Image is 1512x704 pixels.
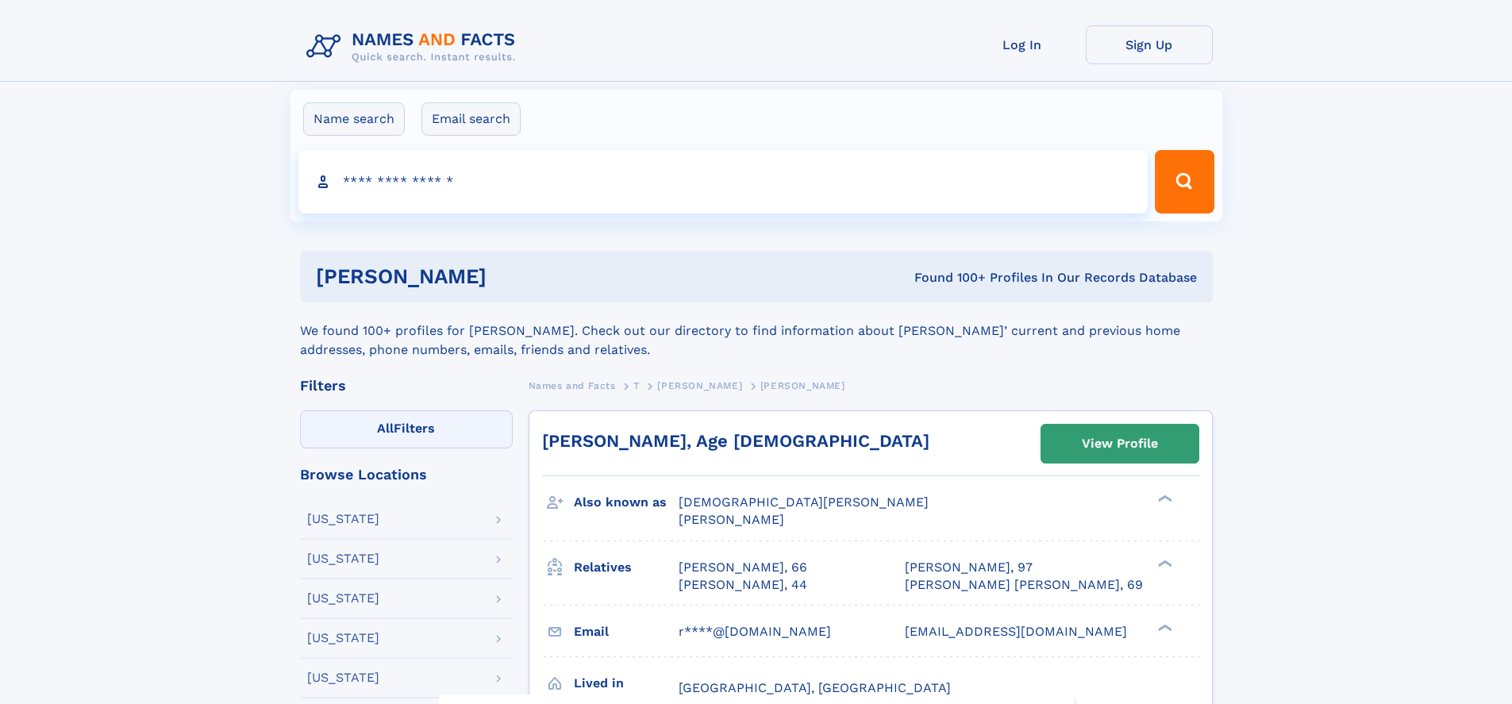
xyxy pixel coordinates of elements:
[300,25,529,68] img: Logo Names and Facts
[307,552,379,565] div: [US_STATE]
[307,592,379,605] div: [US_STATE]
[905,576,1143,594] a: [PERSON_NAME] [PERSON_NAME], 69
[307,632,379,644] div: [US_STATE]
[574,670,679,697] h3: Lived in
[657,375,742,395] a: [PERSON_NAME]
[679,576,807,594] a: [PERSON_NAME], 44
[679,559,807,576] a: [PERSON_NAME], 66
[905,624,1127,639] span: [EMAIL_ADDRESS][DOMAIN_NAME]
[542,431,929,451] a: [PERSON_NAME], Age [DEMOGRAPHIC_DATA]
[316,267,701,287] h1: [PERSON_NAME]
[377,421,394,436] span: All
[760,380,845,391] span: [PERSON_NAME]
[574,554,679,581] h3: Relatives
[300,467,513,482] div: Browse Locations
[1154,494,1173,504] div: ❯
[657,380,742,391] span: [PERSON_NAME]
[574,489,679,516] h3: Also known as
[307,513,379,525] div: [US_STATE]
[700,269,1197,287] div: Found 100+ Profiles In Our Records Database
[574,618,679,645] h3: Email
[1086,25,1213,64] a: Sign Up
[300,379,513,393] div: Filters
[421,102,521,136] label: Email search
[529,375,616,395] a: Names and Facts
[1155,150,1214,214] button: Search Button
[679,680,951,695] span: [GEOGRAPHIC_DATA], [GEOGRAPHIC_DATA]
[303,102,405,136] label: Name search
[300,410,513,448] label: Filters
[633,375,640,395] a: T
[679,512,784,527] span: [PERSON_NAME]
[1082,425,1158,462] div: View Profile
[298,150,1148,214] input: search input
[679,494,929,510] span: [DEMOGRAPHIC_DATA][PERSON_NAME]
[307,671,379,684] div: [US_STATE]
[1041,425,1198,463] a: View Profile
[300,302,1213,360] div: We found 100+ profiles for [PERSON_NAME]. Check out our directory to find information about [PERS...
[905,559,1033,576] a: [PERSON_NAME], 97
[959,25,1086,64] a: Log In
[1154,558,1173,568] div: ❯
[1154,622,1173,633] div: ❯
[633,380,640,391] span: T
